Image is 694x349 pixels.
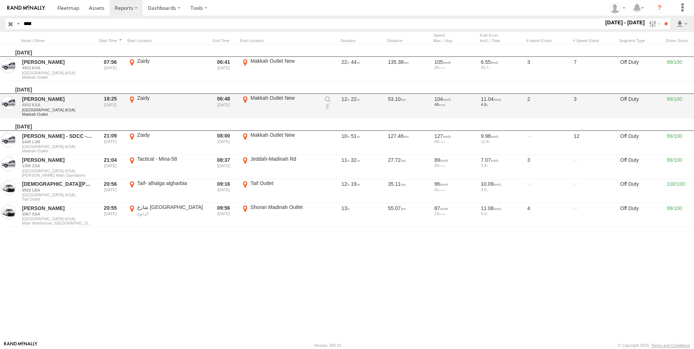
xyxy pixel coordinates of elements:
div: Entered prior to selected date range [97,180,124,202]
div: Exited after selected date range [210,132,237,154]
div: Shoran Madinah Outlet [250,204,319,210]
a: 4933 KXA [22,102,93,107]
a: 6440 LSB [22,139,93,144]
div: 27.72 [387,156,430,178]
div: 89 [434,157,476,163]
a: [PERSON_NAME] [22,205,93,212]
span: 11 [342,157,350,163]
div: 4.8 [481,102,522,107]
div: 7 [573,58,616,80]
a: View Asset in Asset Management [1,181,16,195]
div: Exited after selected date range [210,156,237,178]
div: Makkah Outlet New [250,95,319,101]
div: Makkah Outlet New [250,58,319,64]
div: Taif- alhalga algharbia [137,180,206,186]
div: 35.11 [387,180,430,202]
div: 11.08 [481,205,522,212]
div: Click to Sort [210,38,237,43]
div: 3 [526,156,570,178]
span: Filter Results to this Group [22,221,93,225]
span: [GEOGRAPHIC_DATA] (KSA) [22,193,93,197]
label: Click to View Event Location [127,95,207,117]
div: Jeddah-Madinah Rd [250,156,319,162]
div: 105 [434,59,476,65]
div: © Copyright 2025 - [618,343,690,348]
div: 9.98 [481,133,522,139]
div: 69 [434,139,476,144]
label: [DATE] - [DATE] [604,19,646,26]
div: Version: 305.01 [314,343,342,348]
span: 22 [351,96,360,102]
span: 32 [351,157,360,163]
div: 41 [434,188,476,192]
div: Exited after selected date range [210,95,237,117]
div: 3.5 [481,188,522,192]
span: 10 [342,133,350,139]
span: Filter Results to this Group [22,197,93,201]
label: Click to View Event Location [240,58,320,80]
div: 127 [434,133,476,139]
a: 2867 SSA [22,212,93,217]
span: [GEOGRAPHIC_DATA] (KSA) [22,144,93,149]
div: 10.09 [481,181,522,187]
div: 104 [434,96,476,102]
div: 7.07 [481,157,522,163]
div: Click to Sort [97,38,124,43]
label: Search Query [15,19,21,29]
div: Off Duty [619,58,663,80]
div: Abdallah Merwas [607,3,628,13]
div: 4 [526,204,570,226]
div: Off Duty [619,156,663,178]
span: 22 [342,59,350,65]
label: Click to View Event Location [240,156,320,178]
div: 26 [434,65,476,70]
div: شارع [GEOGRAPHIC_DATA] [137,204,206,210]
div: 127.46 [387,132,430,154]
span: 12 [342,96,350,102]
label: Click to View Event Location [127,156,207,178]
label: Click to View Event Location [240,180,320,202]
span: 44 [351,59,360,65]
div: 20.7 [481,65,522,70]
a: View on breadcrumb report [324,103,331,110]
label: Click to View Event Location [127,180,207,202]
div: 35 [434,163,476,168]
label: Search Filter Options [646,19,662,29]
div: Zaidy [137,132,206,138]
div: Zaidy [137,58,206,64]
div: 53.10 [387,95,430,117]
div: Entered prior to selected date range [97,58,124,80]
label: Click to View Event Location [127,132,207,154]
span: [GEOGRAPHIC_DATA] (KSA) [22,108,93,112]
a: View Asset in Asset Management [1,59,16,73]
div: Off Duty [619,180,663,202]
div: Exited after selected date range [210,58,237,80]
div: Off Duty [619,132,663,154]
label: Click to View Event Location [127,58,207,80]
div: 23 [434,212,476,216]
label: Click to View Event Location [240,204,320,226]
div: Taif Outlet [250,180,319,186]
a: View Asset in Asset Management [1,133,16,147]
div: Click to Sort [387,38,430,43]
div: 12.8 [481,139,522,144]
div: 5.0 [481,212,522,216]
div: Off Duty [619,204,663,226]
label: Click to View Event Location [240,95,320,117]
div: Exited after selected date range [210,180,237,202]
div: Entered prior to selected date range [97,95,124,117]
a: View Events [324,96,331,103]
div: 11.04 [481,96,522,102]
div: 6.55 [481,59,522,65]
span: Filter Results to this Group [22,112,93,116]
div: Exited after selected date range [210,204,237,226]
a: 1395 ZSA [22,163,93,168]
a: View Asset in Asset Management [1,205,16,219]
span: [GEOGRAPHIC_DATA] (KSA) [22,217,93,221]
a: [PERSON_NAME] [22,96,93,102]
a: Terms and Conditions [652,343,690,348]
a: [PERSON_NAME] - SDCC - MAK [22,133,93,139]
i: ? [654,2,665,14]
span: 51 [351,133,360,139]
div: 46 [434,102,476,107]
